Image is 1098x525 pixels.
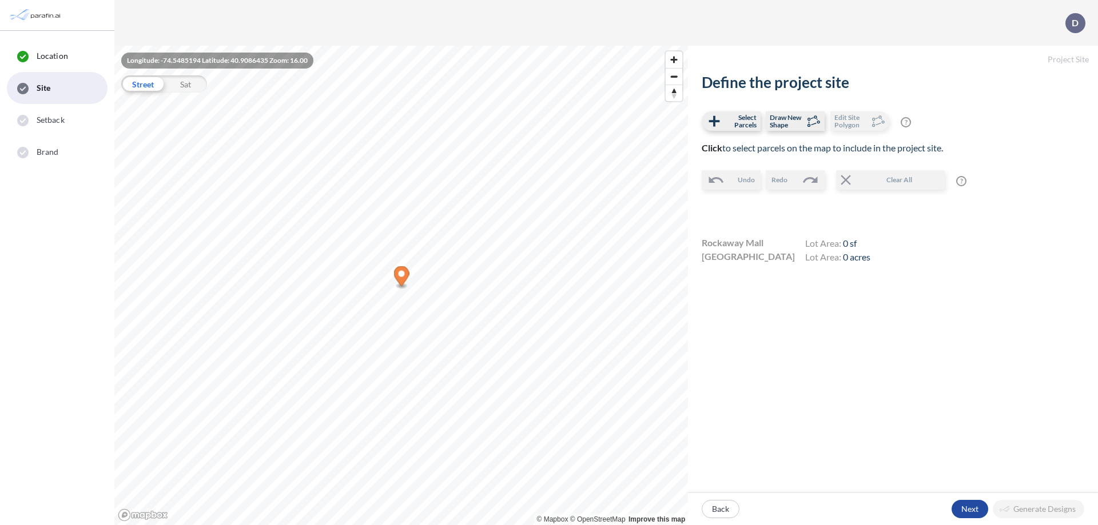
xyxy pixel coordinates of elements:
span: Undo [738,175,755,185]
p: D [1072,18,1079,28]
h5: Project Site [688,46,1098,74]
span: ? [901,117,911,127]
span: 0 acres [843,251,870,262]
span: Zoom out [666,69,682,85]
button: Back [702,500,739,518]
div: Longitude: -74.5485194 Latitude: 40.9086435 Zoom: 16.00 [121,53,313,69]
p: Next [961,503,978,515]
button: Clear All [836,170,945,190]
span: Location [37,50,68,62]
div: Street [121,75,164,93]
span: ? [956,176,966,186]
span: Draw New Shape [770,114,803,129]
div: Sat [164,75,207,93]
button: Undo [702,170,761,190]
canvas: Map [114,46,688,525]
span: Site [37,82,50,94]
div: Map marker [394,266,409,290]
button: Next [952,500,988,518]
span: 0 sf [843,238,857,249]
span: [GEOGRAPHIC_DATA] [702,250,795,263]
button: Zoom out [666,68,682,85]
a: Improve this map [628,515,685,523]
button: Zoom in [666,51,682,68]
span: Clear All [854,175,944,185]
img: Parafin [9,5,64,26]
p: Back [712,503,729,515]
h2: Define the project site [702,74,1084,91]
h4: Lot Area: [805,238,870,251]
span: Rockaway Mall [702,236,763,250]
span: Redo [771,175,787,185]
span: Select Parcels [723,114,757,129]
span: Setback [37,114,65,126]
button: Reset bearing to north [666,85,682,101]
span: Edit Site Polygon [834,114,868,129]
button: Redo [766,170,825,190]
h4: Lot Area: [805,251,870,265]
span: to select parcels on the map to include in the project site. [702,142,943,153]
b: Click [702,142,722,153]
span: Brand [37,146,59,158]
a: Mapbox [537,515,568,523]
a: OpenStreetMap [570,515,626,523]
a: Mapbox homepage [118,508,168,522]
